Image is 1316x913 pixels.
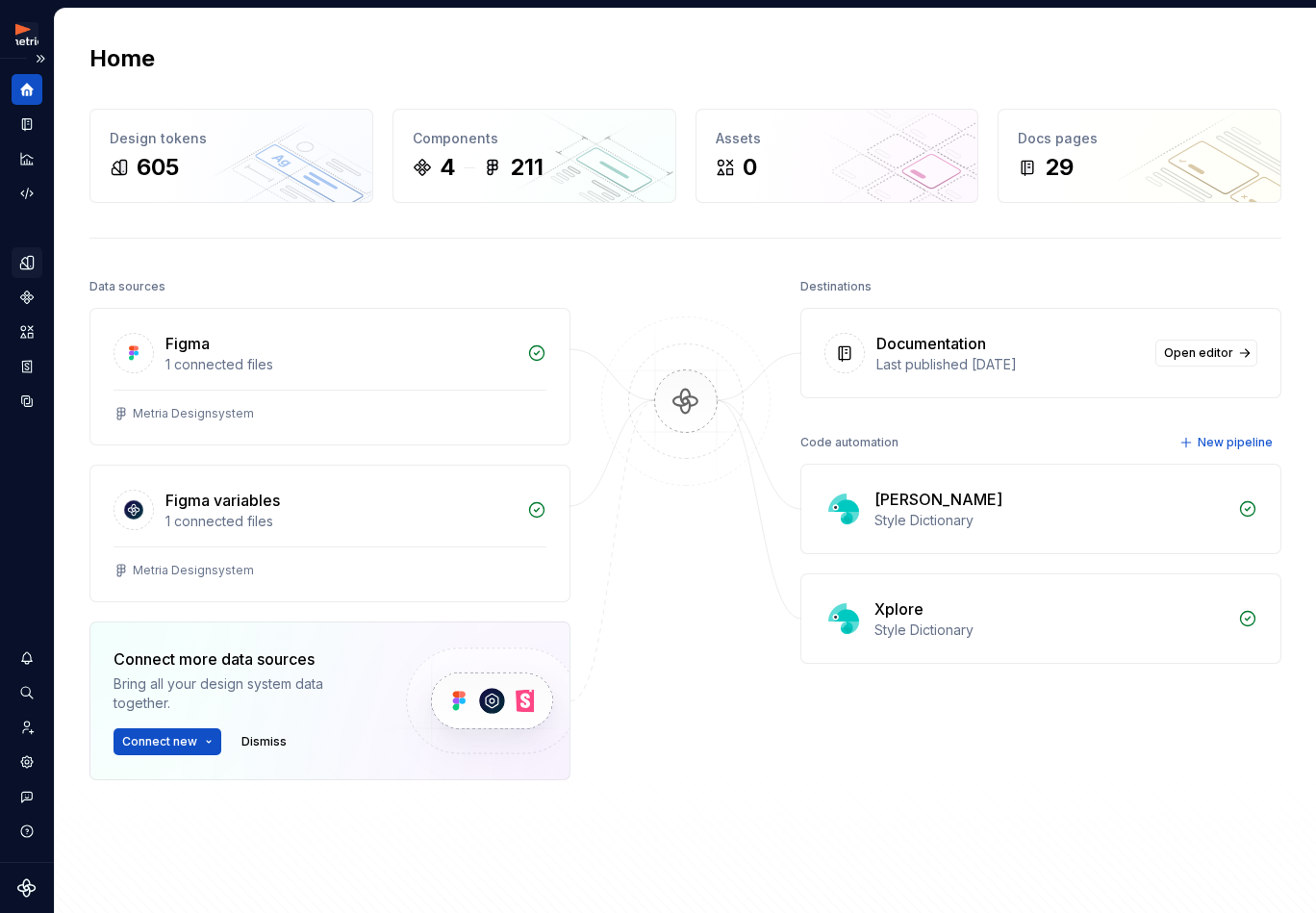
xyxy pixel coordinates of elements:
[12,282,42,313] a: Components
[89,273,165,300] div: Data sources
[12,386,42,417] a: Data sources
[165,355,516,374] div: 1 connected files
[874,621,1227,640] div: Style Dictionary
[110,129,353,148] div: Design tokens
[12,178,42,209] a: Code automation
[1155,340,1257,367] a: Open editor
[743,152,757,183] div: 0
[874,511,1227,530] div: Style Dictionary
[716,129,959,148] div: Assets
[114,647,373,671] div: Connect more data sources
[233,728,295,755] button: Dismiss
[874,597,924,621] div: Xplore
[1045,152,1074,183] div: 29
[27,45,54,72] button: Expand sidebar
[165,332,210,355] div: Figma
[1174,429,1281,456] button: New pipeline
[15,22,38,45] img: fcc7d103-c4a6-47df-856c-21dae8b51a16.png
[114,728,221,755] button: Connect new
[12,109,42,139] a: Documentation
[12,712,42,743] a: Invite team
[133,406,254,421] div: Metria Designsystem
[89,43,155,74] h2: Home
[510,152,544,183] div: 211
[440,152,456,183] div: 4
[241,734,287,749] span: Dismiss
[1018,129,1261,148] div: Docs pages
[12,351,42,382] a: Storybook stories
[133,563,254,578] div: Metria Designsystem
[89,465,570,602] a: Figma variables1 connected filesMetria Designsystem
[89,308,570,445] a: Figma1 connected filesMetria Designsystem
[137,152,179,183] div: 605
[12,677,42,708] button: Search ⌘K
[12,247,42,278] a: Design tokens
[114,674,373,713] div: Bring all your design system data together.
[12,74,42,105] a: Home
[12,143,42,174] a: Analytics
[12,317,42,347] a: Assets
[12,781,42,812] button: Contact support
[800,429,898,456] div: Code automation
[89,109,373,203] a: Design tokens605
[12,643,42,673] button: Notifications
[876,332,986,355] div: Documentation
[1164,345,1233,361] span: Open editor
[392,109,676,203] a: Components4211
[413,129,656,148] div: Components
[122,734,197,749] span: Connect new
[165,489,280,512] div: Figma variables
[874,488,1002,511] div: [PERSON_NAME]
[800,273,872,300] div: Destinations
[696,109,979,203] a: Assets0
[12,747,42,777] a: Settings
[998,109,1281,203] a: Docs pages29
[876,355,1144,374] div: Last published [DATE]
[1198,435,1273,450] span: New pipeline
[17,878,37,898] svg: Supernova Logo
[165,512,516,531] div: 1 connected files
